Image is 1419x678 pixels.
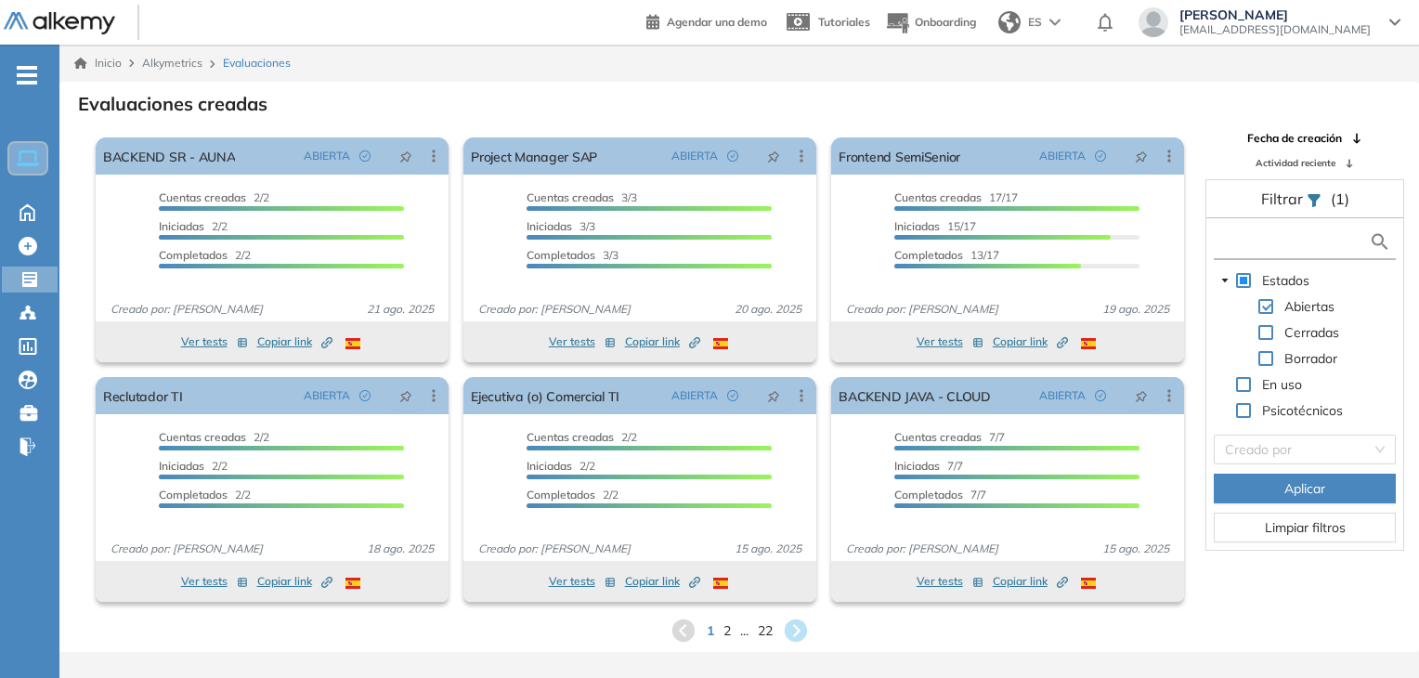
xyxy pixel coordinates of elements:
[671,148,718,164] span: ABIERTA
[159,248,228,262] span: Completados
[527,219,595,233] span: 3/3
[527,459,572,473] span: Iniciadas
[1135,149,1148,163] span: pushpin
[103,137,235,175] a: BACKEND SR - AUNA
[159,219,204,233] span: Iniciadas
[471,301,638,318] span: Creado por: [PERSON_NAME]
[713,578,728,589] img: ESP
[915,15,976,29] span: Onboarding
[257,573,332,590] span: Copiar link
[223,55,291,72] span: Evaluaciones
[359,150,371,162] span: check-circle
[1095,541,1177,557] span: 15 ago. 2025
[159,190,269,204] span: 2/2
[1095,150,1106,162] span: check-circle
[993,570,1068,593] button: Copiar link
[727,390,738,401] span: check-circle
[1284,324,1339,341] span: Cerradas
[1121,141,1162,171] button: pushpin
[1121,381,1162,411] button: pushpin
[385,141,426,171] button: pushpin
[304,148,350,164] span: ABIERTA
[1261,189,1307,208] span: Filtrar
[527,488,618,502] span: 2/2
[993,333,1068,350] span: Copiar link
[740,621,749,641] span: ...
[103,301,270,318] span: Creado por: [PERSON_NAME]
[767,388,780,403] span: pushpin
[885,3,976,43] button: Onboarding
[839,137,960,175] a: Frontend SemiSenior
[527,190,637,204] span: 3/3
[399,388,412,403] span: pushpin
[1179,22,1371,37] span: [EMAIL_ADDRESS][DOMAIN_NAME]
[894,248,963,262] span: Completados
[707,621,714,641] span: 1
[646,9,767,32] a: Agendar una demo
[399,149,412,163] span: pushpin
[667,15,767,29] span: Agendar una demo
[1262,376,1302,393] span: En uso
[471,541,638,557] span: Creado por: [PERSON_NAME]
[839,377,991,414] a: BACKEND JAVA - CLOUD
[142,56,202,70] span: Alkymetrics
[894,190,982,204] span: Cuentas creadas
[1179,7,1371,22] span: [PERSON_NAME]
[527,488,595,502] span: Completados
[1095,390,1106,401] span: check-circle
[998,11,1021,33] img: world
[894,219,976,233] span: 15/17
[723,621,731,641] span: 2
[625,570,700,593] button: Copiar link
[1369,230,1391,254] img: search icon
[159,190,246,204] span: Cuentas creadas
[549,570,616,593] button: Ver tests
[527,430,637,444] span: 2/2
[257,333,332,350] span: Copiar link
[181,331,248,353] button: Ver tests
[527,190,614,204] span: Cuentas creadas
[758,621,773,641] span: 22
[713,338,728,349] img: ESP
[1265,517,1346,538] span: Limpiar filtros
[753,141,794,171] button: pushpin
[1284,478,1325,499] span: Aplicar
[17,73,37,77] i: -
[345,338,360,349] img: ESP
[894,430,1005,444] span: 7/7
[159,248,251,262] span: 2/2
[359,390,371,401] span: check-circle
[894,430,982,444] span: Cuentas creadas
[727,301,809,318] span: 20 ago. 2025
[1095,301,1177,318] span: 19 ago. 2025
[1256,156,1335,170] span: Actividad reciente
[527,430,614,444] span: Cuentas creadas
[159,488,251,502] span: 2/2
[1039,387,1086,404] span: ABIERTA
[103,377,183,414] a: Reclutador TI
[894,488,986,502] span: 7/7
[1258,399,1347,422] span: Psicotécnicos
[727,150,738,162] span: check-circle
[1039,148,1086,164] span: ABIERTA
[549,331,616,353] button: Ver tests
[345,578,360,589] img: ESP
[1258,269,1313,292] span: Estados
[727,541,809,557] span: 15 ago. 2025
[1214,513,1396,542] button: Limpiar filtros
[304,387,350,404] span: ABIERTA
[527,219,572,233] span: Iniciadas
[818,15,870,29] span: Tutoriales
[1049,19,1061,26] img: arrow
[257,331,332,353] button: Copiar link
[1258,373,1306,396] span: En uso
[78,93,267,115] h3: Evaluaciones creadas
[917,570,983,593] button: Ver tests
[159,459,228,473] span: 2/2
[159,430,246,444] span: Cuentas creadas
[917,331,983,353] button: Ver tests
[1281,347,1341,370] span: Borrador
[385,381,426,411] button: pushpin
[159,488,228,502] span: Completados
[625,331,700,353] button: Copiar link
